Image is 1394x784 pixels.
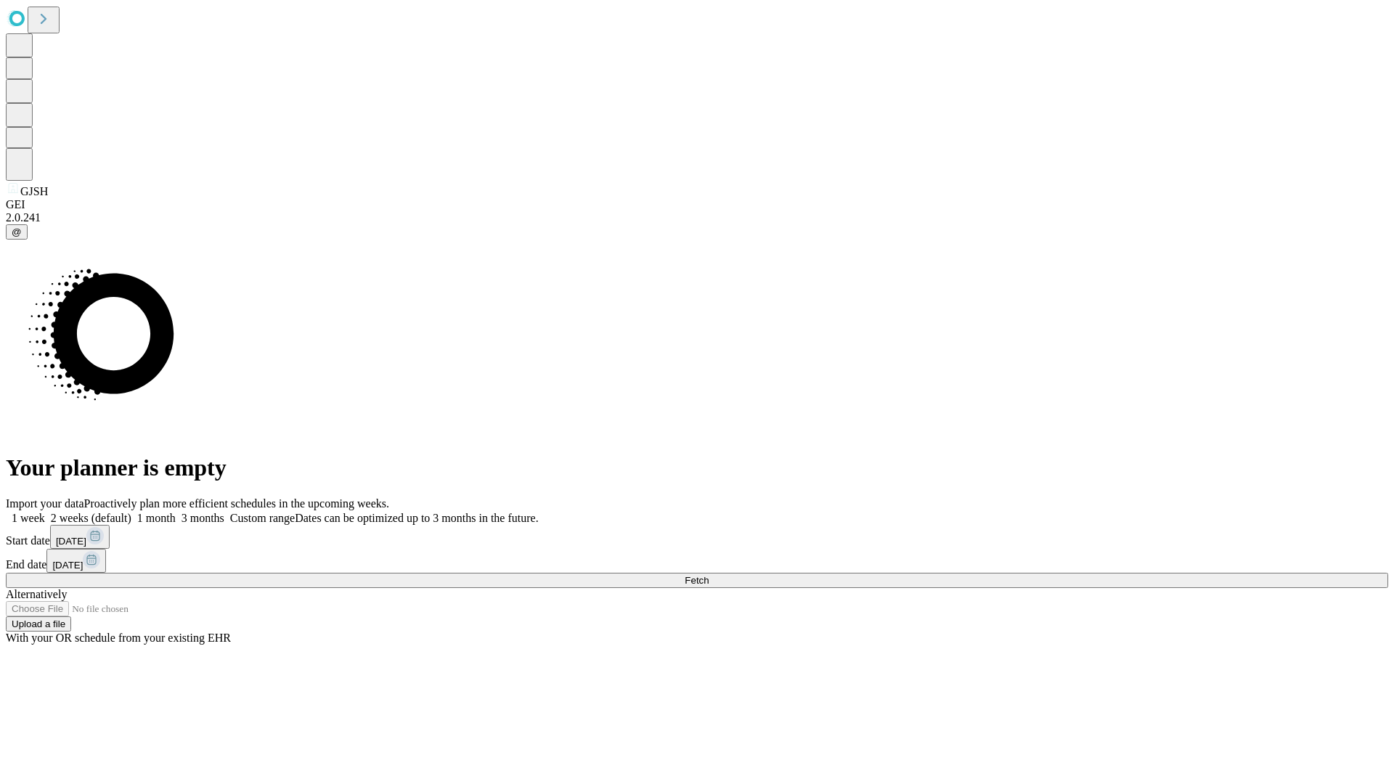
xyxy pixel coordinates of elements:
div: End date [6,549,1388,573]
span: @ [12,226,22,237]
div: GEI [6,198,1388,211]
span: Alternatively [6,588,67,600]
button: Fetch [6,573,1388,588]
span: 1 week [12,512,45,524]
span: [DATE] [56,536,86,547]
span: GJSH [20,185,48,197]
button: Upload a file [6,616,71,632]
span: Dates can be optimized up to 3 months in the future. [295,512,538,524]
span: 1 month [137,512,176,524]
span: Custom range [230,512,295,524]
span: Proactively plan more efficient schedules in the upcoming weeks. [84,497,389,510]
div: 2.0.241 [6,211,1388,224]
div: Start date [6,525,1388,549]
button: @ [6,224,28,240]
h1: Your planner is empty [6,454,1388,481]
button: [DATE] [46,549,106,573]
span: Fetch [685,575,709,586]
span: 3 months [182,512,224,524]
span: Import your data [6,497,84,510]
span: With your OR schedule from your existing EHR [6,632,231,644]
span: [DATE] [52,560,83,571]
button: [DATE] [50,525,110,549]
span: 2 weeks (default) [51,512,131,524]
